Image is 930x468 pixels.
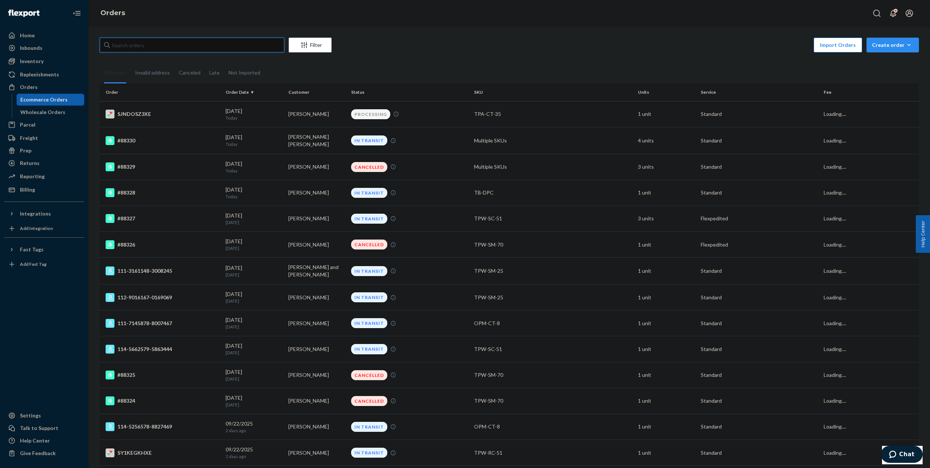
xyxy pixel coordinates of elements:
div: TPW-SM-70 [474,397,632,405]
p: Today [226,193,282,200]
th: Order Date [223,83,285,101]
div: Canceled [179,63,200,82]
div: IN TRANSIT [351,188,387,198]
div: CANCELLED [351,240,387,250]
td: Loading.... [821,258,919,285]
td: Loading.... [821,101,919,127]
td: 4 units [635,127,698,154]
td: 1 unit [635,362,698,388]
div: Ecommerce Orders [20,96,68,103]
td: Loading.... [821,310,919,336]
button: Create order [866,38,919,52]
td: [PERSON_NAME] [285,336,348,362]
td: Loading.... [821,127,919,154]
div: TPW-RC-51 [474,449,632,457]
td: [PERSON_NAME] [285,440,348,466]
div: [DATE] [226,368,282,382]
div: #88330 [106,136,220,145]
div: Wholesale Orders [20,109,65,116]
div: #88328 [106,188,220,197]
a: Returns [4,157,84,169]
p: Standard [701,371,818,379]
td: 1 unit [635,101,698,127]
div: Domain: [DOMAIN_NAME] [19,19,81,25]
td: [PERSON_NAME] [285,101,348,127]
span: Help Center [916,215,930,253]
div: Inventory [20,58,44,65]
div: CANCELLED [351,370,387,380]
div: Home [20,32,35,39]
p: [DATE] [226,324,282,330]
a: Orders [100,9,125,17]
p: [DATE] [226,350,282,356]
div: IN TRANSIT [351,266,387,276]
div: Settings [20,412,41,419]
th: Fee [821,83,919,101]
div: Replenishments [20,71,59,78]
a: Ecommerce Orders [17,94,85,106]
a: Add Integration [4,223,84,234]
div: IN TRANSIT [351,135,387,145]
div: [DATE] [226,107,282,121]
img: logo_orange.svg [12,12,18,18]
td: Loading.... [821,362,919,388]
div: [DATE] [226,394,282,408]
button: Open notifications [886,6,900,21]
div: Prep [20,147,31,154]
td: [PERSON_NAME] [285,154,348,180]
div: #88326 [106,240,220,249]
div: TPW-SC-51 [474,345,632,353]
div: TPW-SM-25 [474,294,632,301]
button: Import Orders [814,38,862,52]
td: 1 unit [635,414,698,440]
th: Service [698,83,821,101]
div: Filter [289,41,331,49]
td: [PERSON_NAME] [285,180,348,206]
td: 1 unit [635,310,698,336]
td: Loading.... [821,414,919,440]
div: CANCELLED [351,162,387,172]
div: Customer [288,89,345,95]
div: TPW-SM-25 [474,267,632,275]
img: website_grey.svg [12,19,18,25]
div: SJNDOSZ3XE [106,110,220,118]
div: Create order [872,41,913,49]
img: Flexport logo [8,10,40,17]
a: Help Center [4,435,84,447]
div: v 4.0.25 [21,12,36,18]
a: Reporting [4,171,84,182]
td: Loading.... [821,440,919,466]
p: Standard [701,345,818,353]
td: Loading.... [821,285,919,310]
td: [PERSON_NAME] [285,362,348,388]
button: Talk to Support [4,422,84,434]
div: Returns [20,159,40,167]
td: 1 unit [635,258,698,285]
div: 09/22/2025 [226,446,282,460]
th: Order [100,83,223,101]
p: Flexpedited [701,215,818,222]
td: [PERSON_NAME] [PERSON_NAME] [285,127,348,154]
p: Today [226,168,282,174]
div: OPM-CT-8 [474,423,632,430]
div: #88325 [106,371,220,379]
div: Invalid address [135,63,170,82]
th: Status [348,83,471,101]
div: OPM-CT-8 [474,320,632,327]
td: [PERSON_NAME] [285,414,348,440]
p: Standard [701,267,818,275]
div: 111-3161148-3008245 [106,266,220,275]
p: Today [226,141,282,147]
div: IN TRANSIT [351,292,387,302]
p: [DATE] [226,272,282,278]
p: Standard [701,449,818,457]
a: Orders [4,81,84,93]
p: 2 days ago [226,453,282,460]
td: [PERSON_NAME] [285,206,348,231]
div: IN TRANSIT [351,422,387,432]
td: Loading.... [821,388,919,414]
div: 111-7145878-8007467 [106,319,220,328]
button: Give Feedback [4,447,84,459]
div: PROCESSING [351,109,390,119]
